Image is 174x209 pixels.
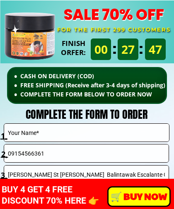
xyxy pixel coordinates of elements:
p: ️🛒 BUY NOW [109,187,170,206]
input: Your Name* [6,124,167,142]
input: Full Address* ( Province - City - Barangay ) [6,166,167,183]
input: Phone Number* (+63/09) [6,144,167,162]
h3: FOR THE FIRST 299 CUSTOMERS [56,25,172,34]
h3: sale 70% off [56,5,172,25]
h3: : [106,37,123,61]
h3: BUY 4 GET 4 FREE DISCOUNT 70% HERE 👉 [2,184,127,207]
h3: : [132,37,150,61]
h3: 2 [1,148,10,160]
h3: 3 [1,169,10,181]
h3: 1 [1,130,10,142]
